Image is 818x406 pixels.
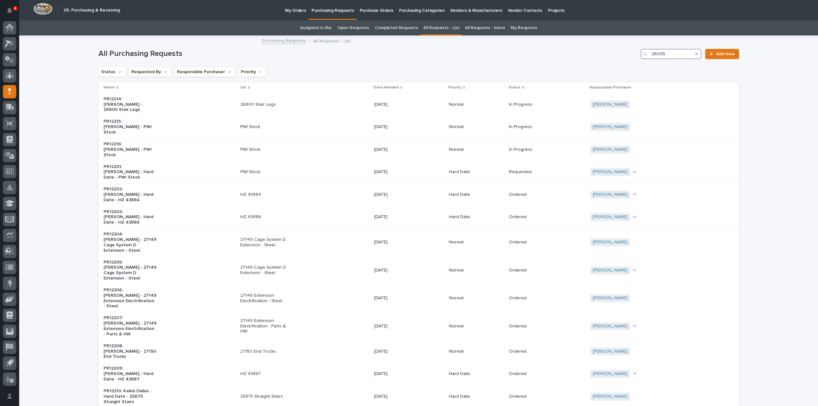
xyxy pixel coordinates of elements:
[104,366,157,382] p: PR12209: [PERSON_NAME] - Hard Date - HZ 43887
[240,192,294,197] p: HZ 43884
[509,214,562,220] p: Ordered
[509,371,562,377] p: Ordered
[593,147,628,152] a: [PERSON_NAME]
[593,169,628,175] a: [PERSON_NAME]
[449,102,502,107] p: Normal
[509,240,562,245] p: Ordered
[98,340,739,363] tr: PR12208: [PERSON_NAME] - 27150 End Trucks27150 End Trucks[DATE]NormalOrdered[PERSON_NAME]
[262,37,306,44] a: Purchasing Requests
[98,161,739,183] tr: PR12201: [PERSON_NAME] - Hard Date - PWI StockPWI Stock[DATE]Hard DateRequested[PERSON_NAME] +1
[240,124,294,130] p: PWI Stock
[240,371,294,377] p: HZ 43887
[240,394,294,399] p: 25875 Straight Stairs
[449,295,502,301] p: Normal
[374,214,428,220] p: [DATE]
[508,84,521,91] p: Status
[98,183,739,206] tr: PR12202: [PERSON_NAME] - Hard Date - HZ 43884HZ 43884[DATE]Hard DateOrdered[PERSON_NAME] +1
[240,237,294,248] p: 27149 Cage System D Extension - Steel
[633,268,636,272] span: + 1
[98,363,739,385] tr: PR12209: [PERSON_NAME] - Hard Date - HZ 43887HZ 43887[DATE]Hard DateOrdered[PERSON_NAME] +1
[509,124,562,130] p: In Progress
[511,20,537,35] a: My Requests
[98,116,739,138] tr: PR12215: [PERSON_NAME] - PWI StockPWI Stock[DATE]NormalIn Progress[PERSON_NAME]
[104,343,157,359] p: PR12208: [PERSON_NAME] - 27150 End Trucks
[98,49,638,58] h1: All Purchasing Requests
[128,67,172,77] button: Requested By
[374,394,428,399] p: [DATE]
[104,164,157,180] p: PR12201: [PERSON_NAME] - Hard Date - PWI Stock
[465,20,505,35] a: All Requests - Inbox
[593,124,628,130] a: [PERSON_NAME]
[98,257,739,284] tr: PR12205: [PERSON_NAME] - 27149 Cage System D Extension - Steel27149 Cage System D Extension - Ste...
[423,20,459,35] a: All Requests - List
[374,102,428,107] p: [DATE]
[374,84,399,91] p: Date Needed
[593,394,628,399] a: [PERSON_NAME]
[449,192,502,197] p: Hard Date
[374,147,428,152] p: [DATE]
[374,349,428,354] p: [DATE]
[374,240,428,245] p: [DATE]
[300,20,332,35] a: Assigned to Me
[34,3,52,15] img: Workspace Logo
[240,102,294,107] p: 26800 Stair Legs
[240,293,294,304] p: 27149 Extension Electrification - Steel
[449,371,502,377] p: Hard Date
[449,147,502,152] p: Normal
[449,240,502,245] p: Normal
[449,169,502,175] p: Hard Date
[449,394,502,399] p: Hard Date
[509,324,562,329] p: Ordered
[240,349,294,354] p: 27150 End Trucks
[593,371,628,377] a: [PERSON_NAME]
[98,312,739,340] tr: PR12207: [PERSON_NAME] - 27149 Extension Electrification - Parts & HW27149 Extension Electrificat...
[641,49,701,59] input: Search
[593,268,628,273] a: [PERSON_NAME]
[509,394,562,399] p: Ordered
[593,349,628,354] a: [PERSON_NAME]
[240,169,294,175] p: PWI Stock
[104,315,157,337] p: PR12207: [PERSON_NAME] - 27149 Extension Electrification - Parts & HW
[313,37,351,44] p: All Requests - List
[375,20,418,35] a: Completed Requests
[238,67,266,77] button: Priority
[633,215,636,219] span: + 1
[104,119,157,135] p: PR12215: [PERSON_NAME] - PWI Stock
[449,124,502,130] p: Normal
[593,102,628,107] a: [PERSON_NAME]
[104,96,157,112] p: PR12214: [PERSON_NAME] - 26800 Stair Legs
[104,388,157,404] p: PR12210: Kaleb Dallas - Hard Date - 25875 Straight Stairs
[240,265,294,276] p: 27149 Cage System D Extension - Steel
[374,295,428,301] p: [DATE]
[14,6,16,11] p: 4
[716,52,735,56] span: Add New
[98,138,739,161] tr: PR12216: [PERSON_NAME] - PWI StockPWI Stock[DATE]NormalIn Progress[PERSON_NAME]
[633,193,636,196] span: + 1
[509,349,562,354] p: Ordered
[104,142,157,157] p: PR12216: [PERSON_NAME] - PWI Stock
[104,287,157,309] p: PR12206: [PERSON_NAME] - 27149 Extension Electrification - Steel
[337,20,369,35] a: Open Requests
[593,192,628,197] a: [PERSON_NAME]
[509,147,562,152] p: In Progress
[509,295,562,301] p: Ordered
[633,170,636,174] span: + 1
[593,324,628,329] a: [PERSON_NAME]
[240,147,294,152] p: PWI Stock
[593,214,628,220] a: [PERSON_NAME]
[449,324,502,329] p: Normal
[509,169,562,175] p: Requested
[449,214,502,220] p: Hard Date
[509,192,562,197] p: Ordered
[374,324,428,329] p: [DATE]
[98,93,739,116] tr: PR12214: [PERSON_NAME] - 26800 Stair Legs26800 Stair Legs[DATE]NormalIn Progress[PERSON_NAME]
[104,84,115,91] p: Name
[104,187,157,203] p: PR12202: [PERSON_NAME] - Hard Date - HZ 43884
[509,268,562,273] p: Ordered
[240,214,294,220] p: HZ 43886
[8,8,16,18] div: Notifications4
[98,67,126,77] button: Status
[633,324,636,328] span: + 1
[98,228,739,256] tr: PR12204: [PERSON_NAME] - 27149 Cage System D Extension - Steel27149 Cage System D Extension - Ste...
